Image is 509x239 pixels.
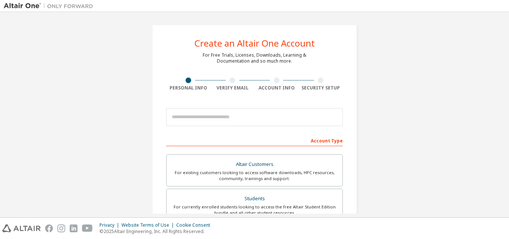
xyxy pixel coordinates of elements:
div: For currently enrolled students looking to access the free Altair Student Edition bundle and all ... [171,204,338,216]
p: © 2025 Altair Engineering, Inc. All Rights Reserved. [99,228,215,235]
img: instagram.svg [57,224,65,232]
div: Students [171,194,338,204]
div: For existing customers looking to access software downloads, HPC resources, community, trainings ... [171,170,338,182]
img: youtube.svg [82,224,93,232]
img: altair_logo.svg [2,224,41,232]
img: linkedin.svg [70,224,78,232]
div: Security Setup [299,85,343,91]
div: Account Type [166,134,343,146]
div: Create an Altair One Account [195,39,315,48]
div: Altair Customers [171,159,338,170]
div: Verify Email [211,85,255,91]
img: facebook.svg [45,224,53,232]
div: Website Terms of Use [121,222,176,228]
div: Cookie Consent [176,222,215,228]
div: Privacy [99,222,121,228]
div: Account Info [255,85,299,91]
img: Altair One [4,2,97,10]
div: Personal Info [166,85,211,91]
div: For Free Trials, Licenses, Downloads, Learning & Documentation and so much more. [203,52,306,64]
